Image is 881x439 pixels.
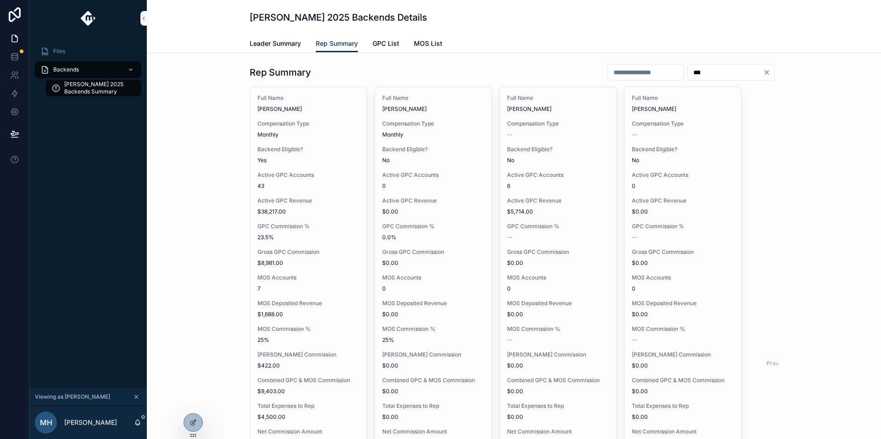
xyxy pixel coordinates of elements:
[382,223,484,230] span: GPC Commission %
[257,208,359,215] span: $38,217.00
[632,197,734,204] span: Active GPC Revenue
[507,105,609,113] span: [PERSON_NAME]
[632,208,734,215] span: $0.00
[81,11,96,26] img: App logo
[382,377,484,384] span: Combined GPC & MOS Commission
[382,208,484,215] span: $0.00
[632,336,637,344] span: --
[632,171,734,179] span: Active GPC Accounts
[250,11,427,24] h1: [PERSON_NAME] 2025 Backends Details
[632,377,734,384] span: Combined GPC & MOS Commission
[507,362,609,369] span: $0.00
[257,105,359,113] span: [PERSON_NAME]
[382,105,484,113] span: [PERSON_NAME]
[257,311,359,318] span: $1,688.00
[257,157,359,164] span: Yes
[257,325,359,333] span: MOS Commission %
[632,402,734,410] span: Total Expenses to Rep
[632,325,734,333] span: MOS Commission %
[257,197,359,204] span: Active GPC Revenue
[632,248,734,256] span: Gross GPC Commission
[507,259,609,267] span: $0.00
[316,39,358,48] span: Rep Summary
[64,81,132,95] span: [PERSON_NAME] 2025 Backends Summary
[632,234,637,241] span: --
[414,39,442,48] span: MOS List
[632,274,734,281] span: MOS Accounts
[632,105,734,113] span: [PERSON_NAME]
[632,146,734,153] span: Backend Eligible?
[250,66,311,79] h1: Rep Summary
[382,94,484,102] span: Full Name
[257,248,359,256] span: Gross GPC Commission
[507,300,609,307] span: MOS Deposited Revenue
[257,274,359,281] span: MOS Accounts
[507,208,609,215] span: $5,714.00
[382,388,484,395] span: $0.00
[632,351,734,358] span: [PERSON_NAME] Commission
[632,259,734,267] span: $0.00
[632,300,734,307] span: MOS Deposited Revenue
[507,248,609,256] span: Gross GPC Commission
[257,131,359,138] span: Monthly
[382,197,484,204] span: Active GPC Revenue
[507,171,609,179] span: Active GPC Accounts
[382,120,484,127] span: Compensation Type
[257,234,359,241] span: 23.5%
[632,182,734,190] span: 0
[257,377,359,384] span: Combined GPC & MOS Commission
[53,66,79,73] span: Backends
[507,274,609,281] span: MOS Accounts
[257,146,359,153] span: Backend Eligible?
[257,120,359,127] span: Compensation Type
[257,223,359,230] span: GPC Commission %
[507,94,609,102] span: Full Name
[507,428,609,435] span: Net Commission Amount
[257,336,359,344] span: 25%
[507,157,609,164] span: No
[632,285,734,292] span: 0
[46,80,141,96] a: [PERSON_NAME] 2025 Backends Summary
[257,388,359,395] span: $9,403.00
[632,120,734,127] span: Compensation Type
[257,94,359,102] span: Full Name
[35,43,141,60] a: Files
[257,413,359,421] span: $4,500.00
[507,131,513,138] span: --
[382,182,484,190] span: 0
[382,428,484,435] span: Net Commission Amount
[507,336,513,344] span: --
[382,351,484,358] span: [PERSON_NAME] Commission
[507,351,609,358] span: [PERSON_NAME] Commission
[632,413,734,421] span: $0.00
[373,35,399,54] a: GPC List
[632,223,734,230] span: GPC Commission %
[257,300,359,307] span: MOS Deposited Revenue
[507,223,609,230] span: GPC Commission %
[316,35,358,53] a: Rep Summary
[35,393,110,401] span: Viewing as [PERSON_NAME]
[382,171,484,179] span: Active GPC Accounts
[632,131,637,138] span: --
[632,388,734,395] span: $0.00
[257,285,359,292] span: 7
[382,413,484,421] span: $0.00
[382,248,484,256] span: Gross GPC Commission
[382,285,484,292] span: 0
[257,362,359,369] span: $422.00
[53,48,65,55] span: Files
[382,336,484,344] span: 25%
[507,377,609,384] span: Combined GPC & MOS Commission
[64,418,117,427] p: [PERSON_NAME]
[507,413,609,421] span: $0.00
[632,362,734,369] span: $0.00
[632,157,734,164] span: No
[632,311,734,318] span: $0.00
[382,131,484,138] span: Monthly
[257,402,359,410] span: Total Expenses to Rep
[250,39,301,48] span: Leader Summary
[632,94,734,102] span: Full Name
[382,157,484,164] span: No
[382,362,484,369] span: $0.00
[257,351,359,358] span: [PERSON_NAME] Commission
